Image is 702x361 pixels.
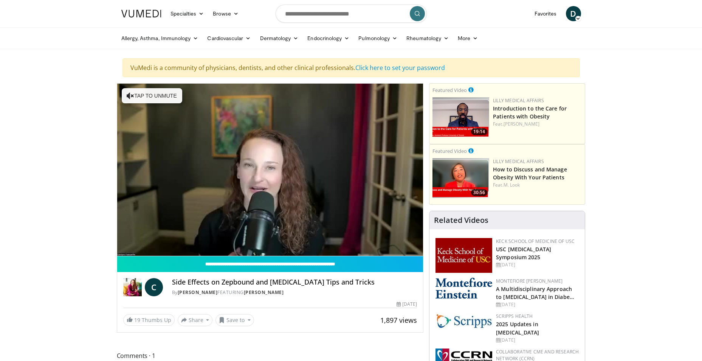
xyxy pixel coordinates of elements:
span: 19:14 [471,128,487,135]
a: How to Discuss and Manage Obesity With Your Patients [493,166,567,181]
div: VuMedi is a community of physicians, dentists, and other clinical professionals. [122,58,580,77]
img: c9f2b0b7-b02a-4276-a72a-b0cbb4230bc1.jpg.150x105_q85_autocrop_double_scale_upscale_version-0.2.jpg [435,313,492,328]
img: acc2e291-ced4-4dd5-b17b-d06994da28f3.png.150x105_q85_crop-smart_upscale.png [432,97,489,137]
a: 19 Thumbs Up [123,314,175,326]
a: Dermatology [256,31,303,46]
div: [DATE] [496,261,579,268]
a: Keck School of Medicine of USC [496,238,575,244]
a: [PERSON_NAME] [244,289,284,296]
video-js: Video Player [117,84,423,256]
span: 1,897 views [380,316,417,325]
a: M. Look [504,182,520,188]
a: Lilly Medical Affairs [493,158,544,165]
div: [DATE] [496,301,579,308]
a: Click here to set your password [355,64,445,72]
div: By FEATURING [172,289,417,296]
a: [PERSON_NAME] [504,121,539,127]
span: 19 [134,316,140,324]
a: Montefiore [PERSON_NAME] [496,278,563,284]
input: Search topics, interventions [276,5,427,23]
img: 7b941f1f-d101-407a-8bfa-07bd47db01ba.png.150x105_q85_autocrop_double_scale_upscale_version-0.2.jpg [435,238,492,273]
h4: Side Effects on Zepbound and [MEDICAL_DATA] Tips and Tricks [172,278,417,286]
a: Scripps Health [496,313,533,319]
span: 30:56 [471,189,487,196]
h4: Related Videos [434,216,488,225]
div: [DATE] [496,337,579,344]
a: 19:14 [432,97,489,137]
a: 30:56 [432,158,489,198]
img: c98a6a29-1ea0-4bd5-8cf5-4d1e188984a7.png.150x105_q85_crop-smart_upscale.png [432,158,489,198]
a: Favorites [530,6,561,21]
div: Feat. [493,121,582,128]
small: Featured Video [432,87,467,93]
a: Browse [208,6,243,21]
small: Featured Video [432,148,467,154]
a: More [453,31,482,46]
a: 2025 Updates in [MEDICAL_DATA] [496,321,539,336]
a: A Multidisciplinary Approach to [MEDICAL_DATA] in Diabe… [496,285,574,300]
div: [DATE] [397,301,417,308]
span: Comments 1 [117,351,424,361]
img: VuMedi Logo [121,10,161,17]
a: Allergy, Asthma, Immunology [117,31,203,46]
a: Specialties [166,6,209,21]
a: Rheumatology [402,31,453,46]
a: Cardiovascular [203,31,255,46]
div: Feat. [493,182,582,188]
button: Tap to unmute [122,88,182,103]
a: C [145,278,163,296]
a: [PERSON_NAME] [178,289,218,296]
a: Pulmonology [354,31,402,46]
img: b0142b4c-93a1-4b58-8f91-5265c282693c.png.150x105_q85_autocrop_double_scale_upscale_version-0.2.png [435,278,492,299]
button: Save to [215,314,254,326]
a: Lilly Medical Affairs [493,97,544,104]
a: Endocrinology [303,31,354,46]
a: USC [MEDICAL_DATA] Symposium 2025 [496,246,551,261]
img: Dr. Carolynn Francavilla [123,278,142,296]
a: Introduction to the Care for Patients with Obesity [493,105,567,120]
a: D [566,6,581,21]
button: Share [178,314,213,326]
